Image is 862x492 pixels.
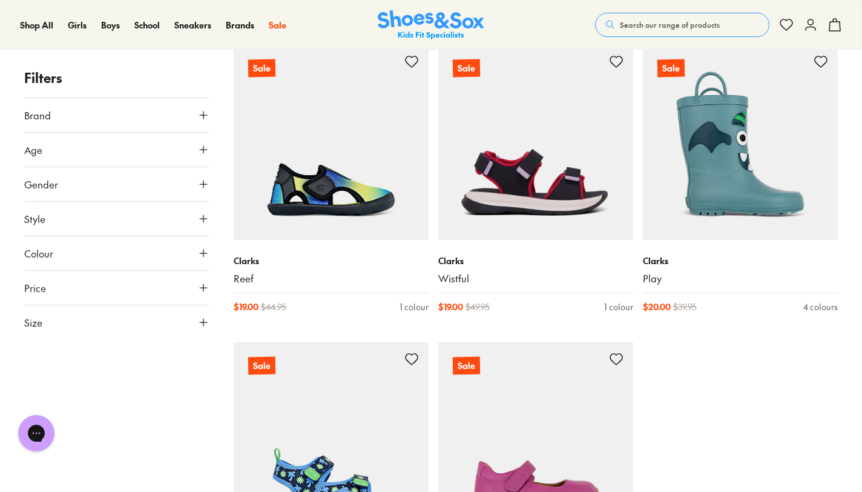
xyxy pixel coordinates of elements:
button: Search our range of products [595,13,769,37]
span: Brand [24,108,51,122]
span: $ 19.00 [438,301,463,313]
a: Sale [438,45,633,240]
p: Clarks [643,254,838,267]
p: Clarks [438,254,633,267]
p: Clarks [234,254,429,267]
button: Style [24,202,209,236]
button: Gender [24,167,209,201]
a: Shop All [20,19,53,32]
p: Sale [248,357,275,375]
a: Sale [234,45,429,240]
div: 4 colours [803,301,838,313]
span: Age [24,142,42,157]
a: Girls [68,19,87,32]
span: $ 20.00 [643,301,671,313]
span: Search our range of products [620,19,720,30]
a: Sale [269,19,286,32]
button: Brand [24,98,209,132]
a: Play [643,272,838,285]
button: Colour [24,236,209,270]
a: Wistful [438,272,633,285]
span: Colour [24,246,53,261]
p: Sale [453,357,480,375]
span: Style [24,211,45,226]
a: Reef [234,272,429,285]
a: Boys [101,19,120,32]
span: Size [24,315,42,330]
p: Sale [453,59,480,78]
span: Price [24,281,46,295]
div: 1 colour [604,301,633,313]
span: $ 39.95 [673,301,697,313]
div: 1 colour [400,301,429,313]
a: Brands [226,19,254,32]
button: Price [24,271,209,305]
button: Age [24,133,209,167]
a: Sneakers [174,19,211,32]
span: Gender [24,177,58,191]
a: School [134,19,160,32]
a: Shoes & Sox [378,10,484,40]
img: SNS_Logo_Responsive.svg [378,10,484,40]
p: Sale [248,59,275,78]
span: $ 19.00 [234,301,258,313]
iframe: Gorgias live chat messenger [12,411,61,456]
span: $ 44.95 [261,301,286,313]
p: Sale [657,59,685,78]
a: Sale [643,45,838,240]
span: $ 49.95 [466,301,490,313]
button: Size [24,305,209,339]
p: Filters [24,68,209,88]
